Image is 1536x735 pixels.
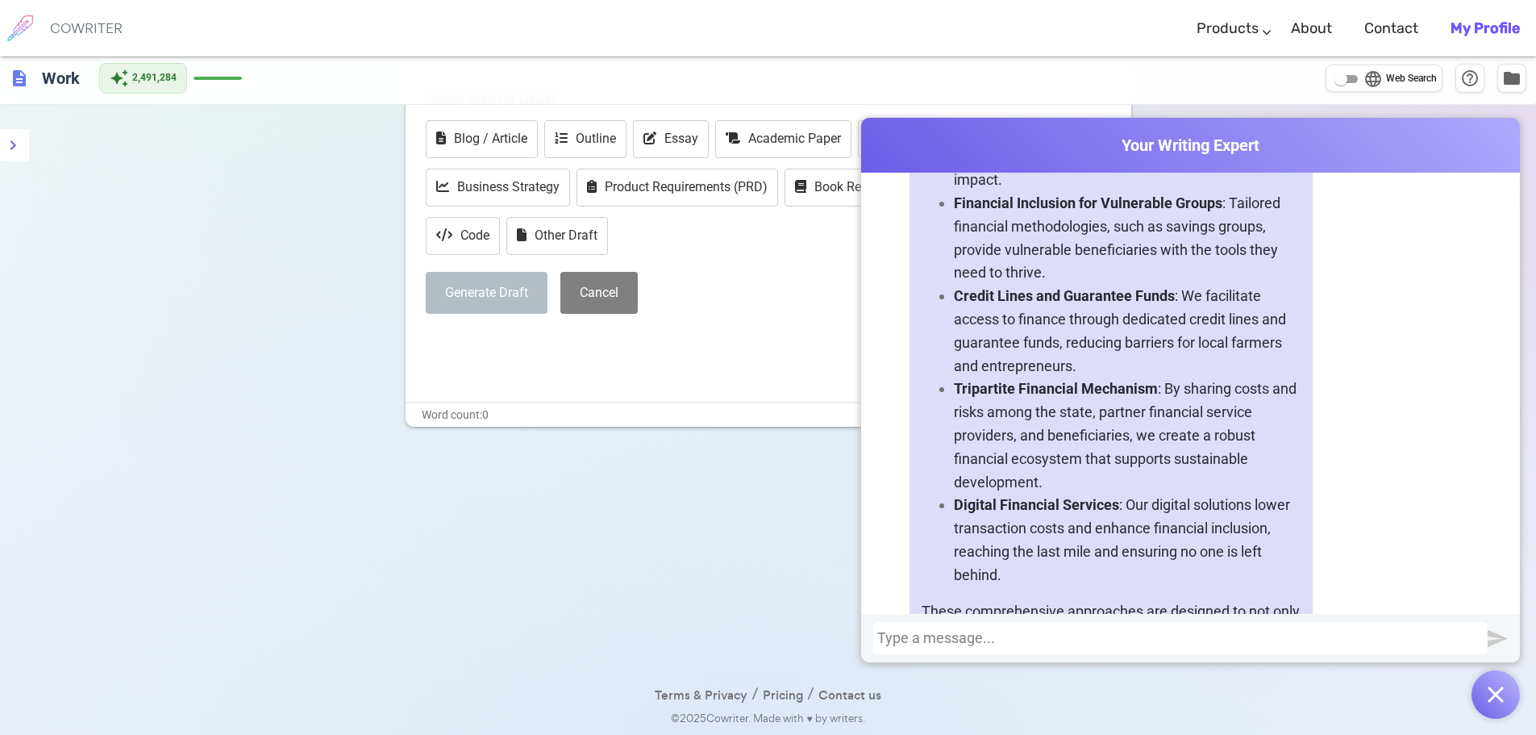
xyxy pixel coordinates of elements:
a: Terms & Privacy [655,684,747,708]
h6: Click to edit title [35,62,86,94]
button: Cancel [560,272,638,315]
button: Outline [544,120,626,158]
b: My Profile [1451,19,1520,37]
a: About [1291,5,1332,52]
span: Your Writing Expert [861,134,1520,157]
button: Manage Documents [1497,64,1526,93]
p: : Our digital solutions lower transaction costs and enhance financial inclusion, reaching the las... [954,494,1301,587]
a: Contact us [818,684,881,708]
a: Pricing [763,684,803,708]
strong: Financial Inclusion for Vulnerable Groups [954,194,1222,211]
button: Blog / Article [426,120,538,158]
h6: COWRITER [50,21,123,35]
img: Open chat [1488,687,1504,703]
span: description [10,69,29,88]
button: Other Draft [506,217,608,255]
button: Essay [633,120,709,158]
button: Marketing Campaign [858,120,1019,158]
span: / [747,683,763,704]
a: Products [1197,5,1259,52]
a: My Profile [1451,5,1520,52]
button: Book Report [785,169,894,207]
span: auto_awesome [110,69,129,88]
p: : Tailored financial methodologies, such as savings groups, provide vulnerable beneficiaries with... [954,192,1301,285]
span: 2,491,284 [132,70,177,86]
a: Contact [1364,5,1418,52]
button: Academic Paper [715,120,851,158]
span: folder [1502,69,1521,88]
div: Word count: 0 [406,403,1131,427]
strong: Digital Financial Services [954,496,1119,513]
strong: Credit Lines and Guarantee Funds [954,287,1175,304]
strong: Tripartite Financial Mechanism [954,380,1158,397]
img: Send [1488,629,1508,649]
button: Code [426,217,500,255]
button: Help & Shortcuts [1455,64,1484,93]
button: Business Strategy [426,169,570,207]
span: Web Search [1386,71,1437,87]
button: Product Requirements (PRD) [577,169,778,207]
span: language [1363,69,1383,89]
span: help_outline [1460,69,1480,88]
p: : By sharing costs and risks among the state, partner financial service providers, and beneficiar... [954,378,1301,494]
span: / [803,683,818,704]
p: : We facilitate access to finance through dedicated credit lines and guarantee funds, reducing ba... [954,285,1301,378]
button: Generate Draft [426,272,547,315]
